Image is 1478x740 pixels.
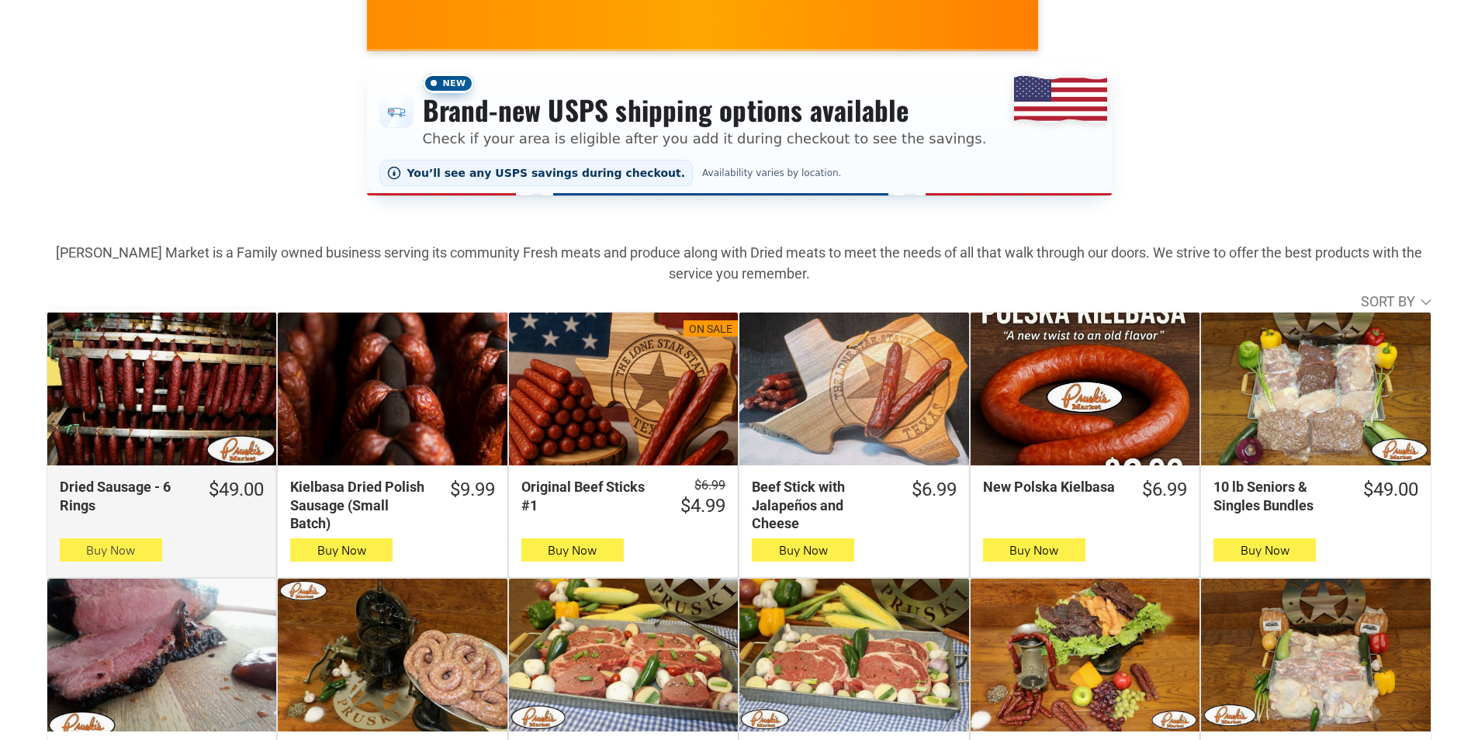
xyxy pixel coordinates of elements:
[407,167,686,179] span: You’ll see any USPS savings during checkout.
[752,538,854,562] button: Buy Now
[60,538,162,562] button: Buy Now
[548,543,597,558] span: Buy Now
[983,538,1085,562] button: Buy Now
[752,478,891,532] div: Beef Stick with Jalapeños and Cheese
[1241,543,1289,558] span: Buy Now
[1213,478,1342,514] div: 10 lb Seniors & Singles Bundles
[56,244,1422,282] strong: [PERSON_NAME] Market is a Family owned business serving its community Fresh meats and produce alo...
[86,543,135,558] span: Buy Now
[209,478,264,502] div: $49.00
[290,538,393,562] button: Buy Now
[423,74,474,93] span: New
[450,478,495,502] div: $9.99
[739,313,968,465] a: Beef Stick with Jalapeños and Cheese
[1201,478,1430,514] a: $49.0010 lb Seniors & Singles Bundles
[423,93,987,127] h3: Brand-new USPS shipping options available
[509,313,738,465] a: On SaleOriginal Beef Sticks #1
[971,478,1199,502] a: $6.99New Polska Kielbasa
[47,478,276,514] a: $49.00Dried Sausage - 6 Rings
[509,579,738,731] a: The Ultimate Texas Steak Box
[680,494,725,518] div: $4.99
[367,64,1112,195] div: Shipping options announcement
[1142,478,1187,502] div: $6.99
[1016,3,1321,28] span: [PERSON_NAME] MARKET
[1009,543,1058,558] span: Buy Now
[689,322,732,337] div: On Sale
[1201,313,1430,465] a: 10 lb Seniors &amp; Singles Bundles
[60,478,189,514] div: Dried Sausage - 6 Rings
[278,478,507,532] a: $9.99Kielbasa Dried Polish Sausage (Small Batch)
[699,168,844,178] span: Availability varies by location.
[971,579,1199,731] a: Dried Box
[1201,579,1430,731] a: 20 lbs Bar B Que Bundle
[47,579,276,731] a: Smoked, Fully Cooked Beef Brisket
[779,543,828,558] span: Buy Now
[694,478,725,493] s: $6.99
[739,478,968,532] a: $6.99Beef Stick with Jalapeños and Cheese
[423,128,987,149] p: Check if your area is eligible after you add it during checkout to see the savings.
[521,538,624,562] button: Buy Now
[1213,538,1316,562] button: Buy Now
[290,478,429,532] div: Kielbasa Dried Polish Sausage (Small Batch)
[739,579,968,731] a: 6 – 12 oz Choice Angus Beef Ribeyes
[521,478,660,514] div: Original Beef Sticks #1
[278,579,507,731] a: 6 lbs - “Da” Best Fresh Polish Wedding Sausage
[317,543,366,558] span: Buy Now
[1363,478,1418,502] div: $49.00
[47,313,276,465] a: Dried Sausage - 6 Rings
[971,313,1199,465] a: New Polska Kielbasa
[278,313,507,465] a: Kielbasa Dried Polish Sausage (Small Batch)
[983,478,1122,496] div: New Polska Kielbasa
[509,478,738,518] a: $6.99 $4.99Original Beef Sticks #1
[912,478,957,502] div: $6.99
